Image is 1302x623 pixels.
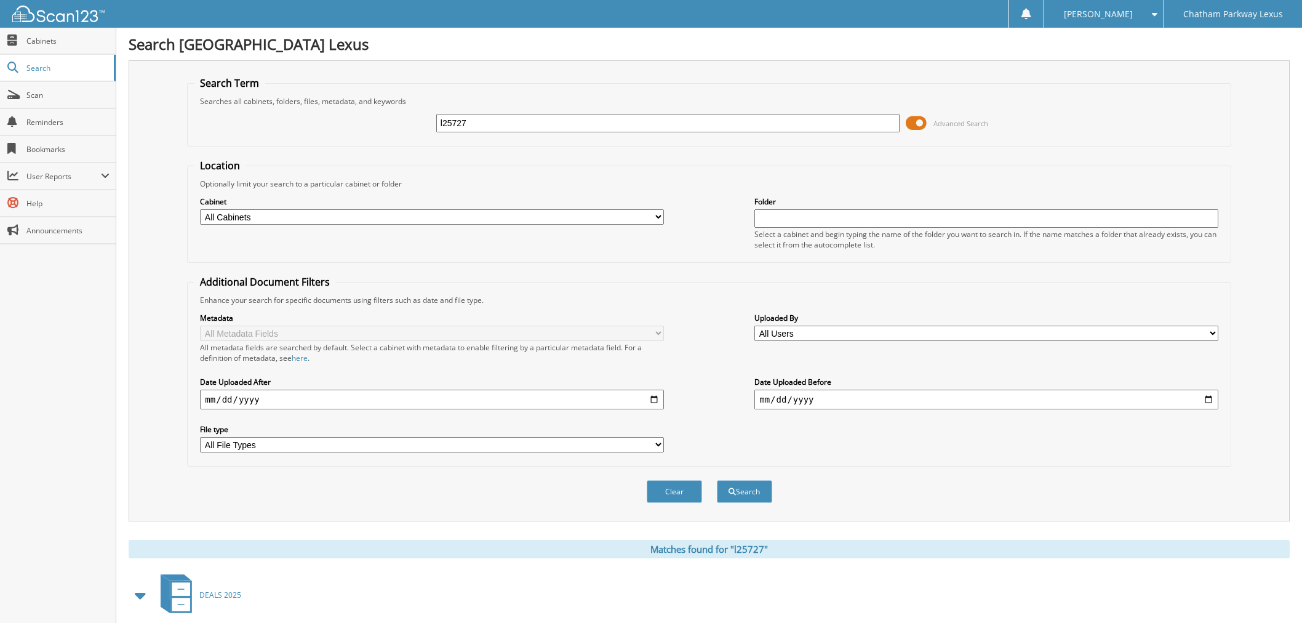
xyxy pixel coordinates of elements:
[129,34,1290,54] h1: Search [GEOGRAPHIC_DATA] Lexus
[26,36,110,46] span: Cabinets
[754,390,1218,409] input: end
[200,390,663,409] input: start
[200,342,663,363] div: All metadata fields are searched by default. Select a cabinet with metadata to enable filtering b...
[647,480,702,503] button: Clear
[754,229,1218,250] div: Select a cabinet and begin typing the name of the folder you want to search in. If the name match...
[26,117,110,127] span: Reminders
[200,196,663,207] label: Cabinet
[26,144,110,155] span: Bookmarks
[200,377,663,387] label: Date Uploaded After
[717,480,772,503] button: Search
[129,540,1290,558] div: Matches found for "l25727"
[754,313,1218,323] label: Uploaded By
[26,90,110,100] span: Scan
[26,171,101,182] span: User Reports
[754,377,1218,387] label: Date Uploaded Before
[933,119,988,128] span: Advanced Search
[194,179,1224,189] div: Optionally limit your search to a particular cabinet or folder
[292,353,308,363] a: here
[754,196,1218,207] label: Folder
[26,63,108,73] span: Search
[194,159,246,172] legend: Location
[200,424,663,435] label: File type
[26,225,110,236] span: Announcements
[199,590,241,600] span: DEALS 2025
[194,76,265,90] legend: Search Term
[1183,10,1283,18] span: Chatham Parkway Lexus
[194,96,1224,107] div: Searches all cabinets, folders, files, metadata, and keywords
[26,198,110,209] span: Help
[153,571,241,619] a: DEALS 2025
[1064,10,1133,18] span: [PERSON_NAME]
[194,275,336,289] legend: Additional Document Filters
[12,6,105,22] img: scan123-logo-white.svg
[194,295,1224,305] div: Enhance your search for specific documents using filters such as date and file type.
[200,313,663,323] label: Metadata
